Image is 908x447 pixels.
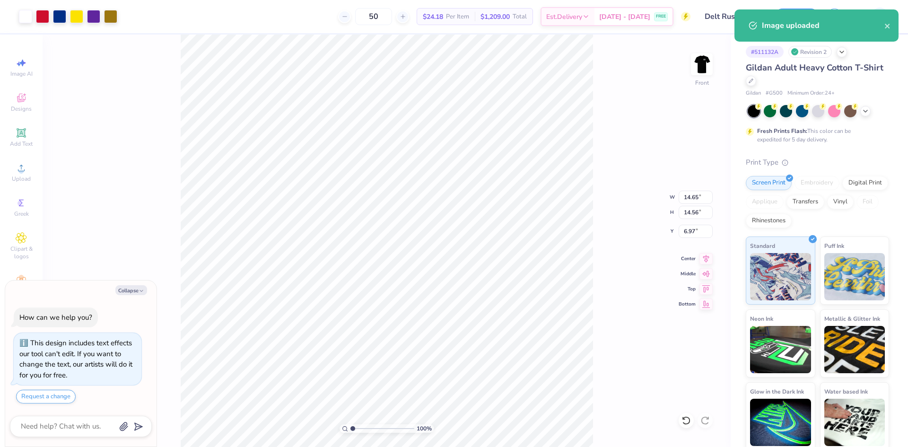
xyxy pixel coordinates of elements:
[599,12,650,22] span: [DATE] - [DATE]
[115,285,147,295] button: Collapse
[824,253,885,300] img: Puff Ink
[746,214,792,228] div: Rhinestones
[824,241,844,251] span: Puff Ink
[750,253,811,300] img: Standard
[746,195,784,209] div: Applique
[827,195,854,209] div: Vinyl
[446,12,469,22] span: Per Item
[695,79,709,87] div: Front
[746,62,883,73] span: Gildan Adult Heavy Cotton T-Shirt
[746,46,784,58] div: # 511132A
[19,338,132,380] div: This design includes text effects our tool can't edit. If you want to change the text, our artist...
[824,326,885,373] img: Metallic & Glitter Ink
[480,12,510,22] span: $1,209.00
[757,127,873,144] div: This color can be expedited for 5 day delivery.
[546,12,582,22] span: Est. Delivery
[11,105,32,113] span: Designs
[19,313,92,322] div: How can we help you?
[750,386,804,396] span: Glow in the Dark Ink
[10,140,33,148] span: Add Text
[750,399,811,446] img: Glow in the Dark Ink
[824,386,868,396] span: Water based Ink
[679,286,696,292] span: Top
[762,20,884,31] div: Image uploaded
[746,176,792,190] div: Screen Print
[12,175,31,183] span: Upload
[5,245,38,260] span: Clipart & logos
[656,13,666,20] span: FREE
[786,195,824,209] div: Transfers
[513,12,527,22] span: Total
[794,176,839,190] div: Embroidery
[766,89,783,97] span: # G500
[355,8,392,25] input: – –
[757,127,807,135] strong: Fresh Prints Flash:
[787,89,835,97] span: Minimum Order: 24 +
[14,210,29,218] span: Greek
[679,255,696,262] span: Center
[679,301,696,307] span: Bottom
[824,314,880,324] span: Metallic & Glitter Ink
[746,157,889,168] div: Print Type
[423,12,443,22] span: $24.18
[16,390,76,403] button: Request a change
[692,55,711,74] img: Front
[10,70,33,78] span: Image AI
[679,271,696,277] span: Middle
[417,424,432,433] span: 100 %
[884,20,891,31] button: close
[842,176,888,190] div: Digital Print
[750,314,773,324] span: Neon Ink
[824,399,885,446] img: Water based Ink
[750,241,775,251] span: Standard
[698,7,767,26] input: Untitled Design
[746,89,761,97] span: Gildan
[856,195,879,209] div: Foil
[750,326,811,373] img: Neon Ink
[788,46,832,58] div: Revision 2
